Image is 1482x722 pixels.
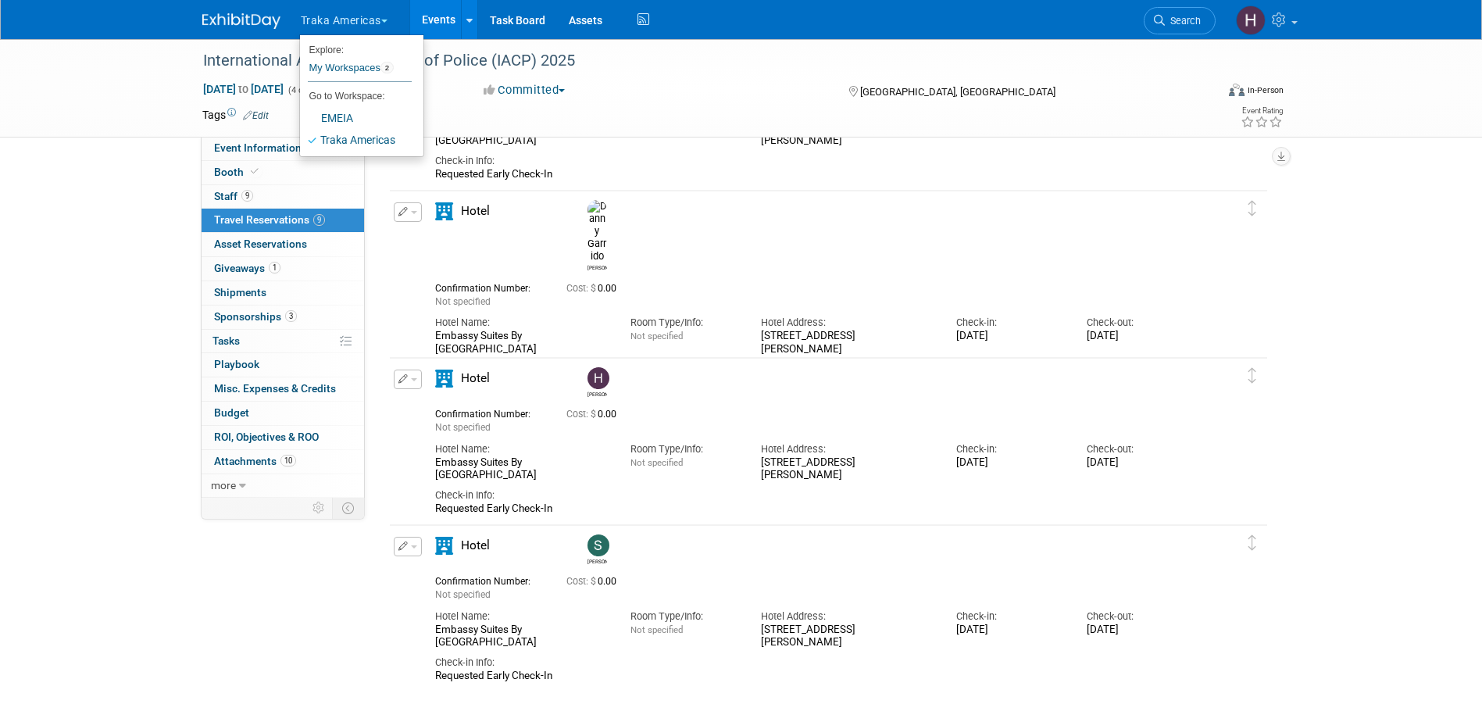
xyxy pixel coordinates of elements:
a: Asset Reservations [202,233,364,256]
i: Click and drag to move item [1248,368,1256,384]
span: Attachments [214,455,296,467]
div: [DATE] [1087,330,1194,343]
span: Not specified [435,422,491,433]
span: Not specified [630,331,683,341]
td: Personalize Event Tab Strip [305,498,333,518]
a: Booth [202,161,364,184]
span: Misc. Expenses & Credits [214,382,336,395]
div: Confirmation Number: [435,571,543,588]
span: Travel Reservations [214,213,325,226]
i: Hotel [435,537,453,555]
div: Requested Early Check-In [435,670,1195,683]
div: Hotel Address: [761,316,933,330]
span: 3 [285,310,297,322]
img: Heather Fraser [1236,5,1266,35]
span: [GEOGRAPHIC_DATA], [GEOGRAPHIC_DATA] [860,86,1055,98]
img: ExhibitDay [202,13,280,29]
a: Edit [243,110,269,121]
span: 9 [313,214,325,226]
a: My Workspaces2 [308,55,412,81]
span: Asset Reservations [214,238,307,250]
img: Format-Inperson.png [1229,84,1245,96]
span: 0.00 [566,283,623,294]
div: Requested Early Check-In [435,502,1195,516]
a: Budget [202,402,364,425]
div: Room Type/Info: [630,609,737,624]
div: Check-out: [1087,316,1194,330]
a: Playbook [202,353,364,377]
i: Click and drag to move item [1248,535,1256,551]
div: Check-out: [1087,609,1194,624]
div: Embassy Suites By [GEOGRAPHIC_DATA] [435,330,607,356]
span: Playbook [214,358,259,370]
div: Confirmation Number: [435,404,543,420]
div: [DATE] [956,330,1063,343]
div: [STREET_ADDRESS][PERSON_NAME] [761,456,933,483]
a: Shipments [202,281,364,305]
div: [STREET_ADDRESS][PERSON_NAME] [761,624,933,650]
div: [DATE] [956,456,1063,470]
div: Check-in: [956,442,1063,456]
a: Search [1144,7,1216,34]
span: Giveaways [214,262,280,274]
i: Hotel [435,202,453,220]
a: Tasks [202,330,364,353]
div: Hotel Name: [435,316,607,330]
div: [DATE] [1087,456,1194,470]
a: Giveaways1 [202,257,364,281]
div: Check-out: [1087,442,1194,456]
span: Budget [214,406,249,419]
div: In-Person [1247,84,1284,96]
span: more [211,479,236,491]
div: Check-in Info: [435,154,1195,168]
span: 1 [269,262,280,273]
a: more [202,474,364,498]
a: Staff9 [202,185,364,209]
i: Click and drag to move item [1248,201,1256,216]
div: Check-in Info: [435,656,1195,670]
div: Check-in Info: [435,488,1195,502]
div: Hotel Name: [435,609,607,624]
div: Heather Fraser [587,389,607,398]
span: Cost: $ [566,576,598,587]
td: Tags [202,107,269,123]
img: Steve Atkinson [587,534,609,556]
i: Booth reservation complete [251,167,259,176]
div: Room Type/Info: [630,316,737,330]
a: Attachments10 [202,450,364,474]
span: ROI, Objectives & ROO [214,431,319,443]
span: [DATE] [DATE] [202,82,284,96]
a: EMEIA [300,107,412,129]
i: Hotel [435,370,453,388]
a: Traka Americas [300,129,412,151]
td: Toggle Event Tabs [332,498,364,518]
a: ROI, Objectives & ROO [202,426,364,449]
div: Hotel Name: [435,442,607,456]
div: Confirmation Number: [435,278,543,295]
div: Event Rating [1241,107,1283,115]
span: Not specified [630,457,683,468]
div: Check-in: [956,316,1063,330]
span: Cost: $ [566,409,598,420]
span: Not specified [435,589,491,600]
a: Event Information [202,137,364,160]
span: 2 [380,62,394,74]
span: Not specified [435,296,491,307]
span: 9 [241,190,253,202]
div: Heather Fraser [584,367,611,398]
div: International Association Chief of Police (IACP) 2025 [198,47,1192,75]
div: Requested Early Check-In [435,168,1195,181]
span: Event Information [214,141,302,154]
span: Tasks [212,334,240,347]
li: Explore: [300,41,412,55]
div: Room Type/Info: [630,442,737,456]
div: [STREET_ADDRESS][PERSON_NAME] [761,330,933,356]
img: Heather Fraser [587,367,609,389]
span: 0.00 [566,409,623,420]
span: Hotel [461,371,490,385]
span: Search [1165,15,1201,27]
div: Embassy Suites By [GEOGRAPHIC_DATA] [435,456,607,483]
span: Shipments [214,286,266,298]
span: Hotel [461,538,490,552]
div: Event Format [1123,81,1284,105]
